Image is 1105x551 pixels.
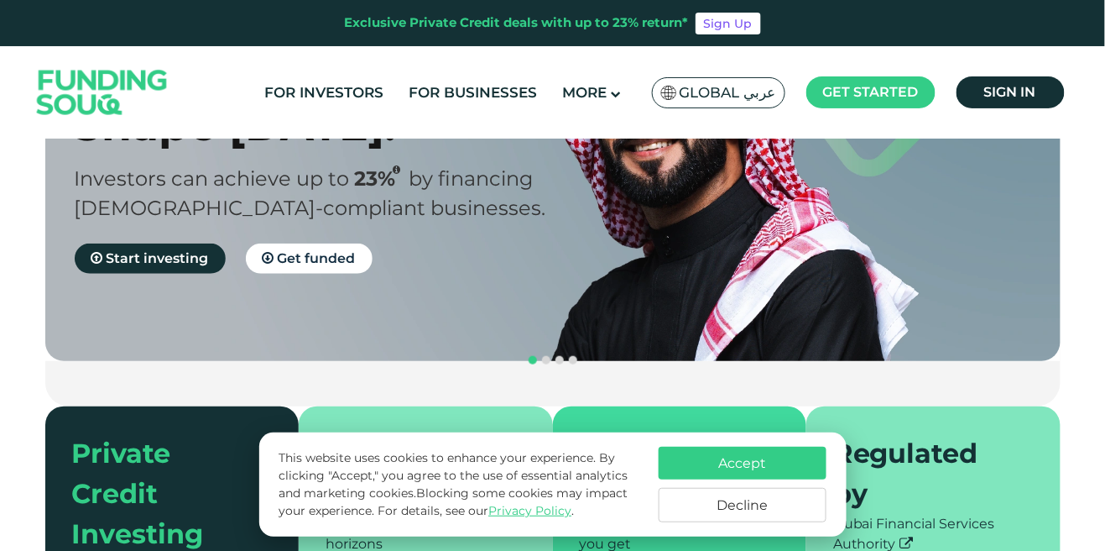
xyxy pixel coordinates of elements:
[378,503,574,518] span: For details, see our .
[659,488,826,522] button: Decline
[553,354,566,367] button: navigation
[661,86,676,100] img: SA Flag
[278,250,356,266] span: Get funded
[279,485,628,518] span: Blocking some cookies may impact your experience.
[20,50,185,135] img: Logo
[539,354,553,367] button: navigation
[823,84,919,100] span: Get started
[345,13,689,33] div: Exclusive Private Credit deals with up to 23% return*
[75,166,350,191] span: Investors can achieve up to
[75,244,226,274] a: Start investing
[833,433,1014,514] div: Regulated by
[355,166,409,191] span: 23%
[279,449,641,520] p: This website uses cookies to enhance your experience. By clicking "Accept," you agree to the use ...
[488,503,571,518] a: Privacy Policy
[566,354,580,367] button: navigation
[246,244,373,274] a: Get funded
[526,354,539,367] button: navigation
[696,13,761,34] a: Sign Up
[260,79,388,107] a: For Investors
[659,447,826,480] button: Accept
[404,79,541,107] a: For Businesses
[394,165,401,175] i: 23% IRR (expected) ~ 15% Net yield (expected)
[680,83,776,102] span: Global عربي
[984,84,1036,100] span: Sign in
[107,250,209,266] span: Start investing
[956,76,1065,108] a: Sign in
[562,84,607,101] span: More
